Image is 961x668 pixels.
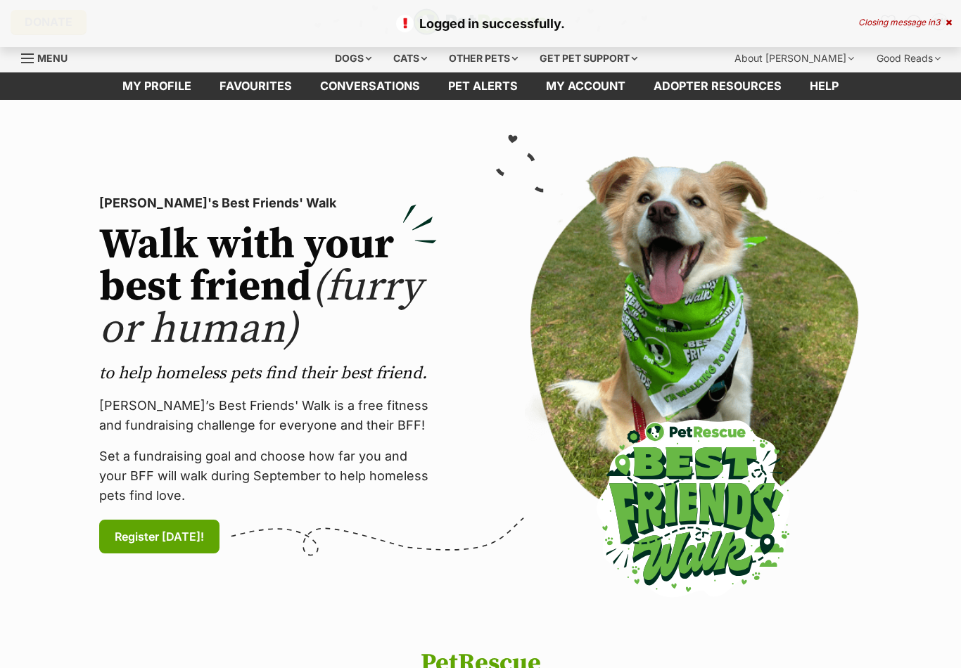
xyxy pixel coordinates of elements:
[867,44,950,72] div: Good Reads
[383,44,437,72] div: Cats
[725,44,864,72] div: About [PERSON_NAME]
[99,520,219,553] a: Register [DATE]!
[99,362,437,385] p: to help homeless pets find their best friend.
[306,72,434,100] a: conversations
[99,224,437,351] h2: Walk with your best friend
[115,528,204,545] span: Register [DATE]!
[530,44,647,72] div: Get pet support
[99,193,437,213] p: [PERSON_NAME]'s Best Friends' Walk
[99,396,437,435] p: [PERSON_NAME]’s Best Friends' Walk is a free fitness and fundraising challenge for everyone and t...
[434,72,532,100] a: Pet alerts
[532,72,639,100] a: My account
[37,52,68,64] span: Menu
[439,44,528,72] div: Other pets
[796,72,853,100] a: Help
[205,72,306,100] a: Favourites
[108,72,205,100] a: My profile
[21,44,77,70] a: Menu
[99,261,422,356] span: (furry or human)
[639,72,796,100] a: Adopter resources
[99,447,437,506] p: Set a fundraising goal and choose how far you and your BFF will walk during September to help hom...
[325,44,381,72] div: Dogs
